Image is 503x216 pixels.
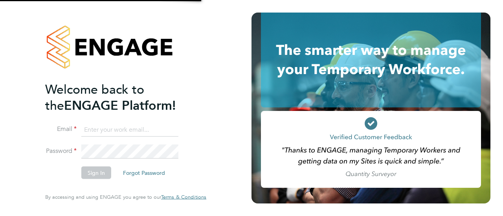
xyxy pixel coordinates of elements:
[45,82,144,113] span: Welcome back to the
[45,125,77,133] label: Email
[81,167,111,179] button: Sign In
[45,147,77,155] label: Password
[117,167,171,179] button: Forgot Password
[45,194,206,200] span: By accessing and using ENGAGE you agree to our
[45,81,198,113] h2: ENGAGE Platform!
[81,123,178,137] input: Enter your work email...
[161,194,206,200] a: Terms & Conditions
